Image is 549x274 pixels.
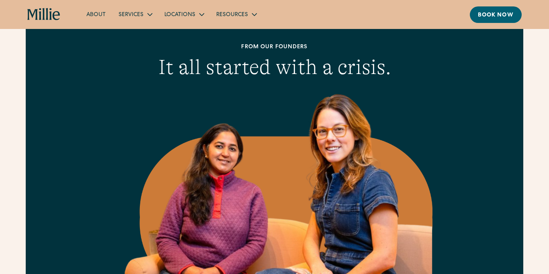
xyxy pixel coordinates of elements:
[210,8,262,21] div: Resources
[119,11,143,19] div: Services
[77,55,472,80] h2: It all started with a crisis.
[80,8,112,21] a: About
[164,11,195,19] div: Locations
[77,43,472,52] div: From our founders
[112,8,158,21] div: Services
[27,8,60,21] a: home
[216,11,248,19] div: Resources
[470,6,522,23] a: Book now
[158,8,210,21] div: Locations
[478,11,514,20] div: Book now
